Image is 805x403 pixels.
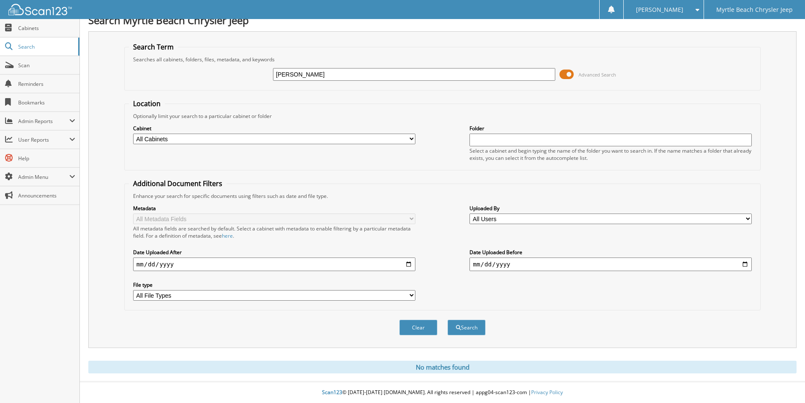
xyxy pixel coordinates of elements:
[18,80,75,88] span: Reminders
[129,192,756,200] div: Enhance your search for specific documents using filters such as date and file type.
[18,155,75,162] span: Help
[8,4,72,15] img: scan123-logo-white.svg
[88,13,797,27] h1: Search Myrtle Beach Chrysler Jeep
[18,99,75,106] span: Bookmarks
[129,42,178,52] legend: Search Term
[322,389,342,396] span: Scan123
[129,112,756,120] div: Optionally limit your search to a particular cabinet or folder
[80,382,805,403] div: © [DATE]-[DATE] [DOMAIN_NAME]. All rights reserved | appg04-scan123-com |
[636,7,683,12] span: [PERSON_NAME]
[133,281,415,288] label: File type
[129,179,226,188] legend: Additional Document Filters
[469,205,752,212] label: Uploaded By
[129,56,756,63] div: Searches all cabinets, folders, files, metadata, and keywords
[399,320,437,335] button: Clear
[133,225,415,239] div: All metadata fields are searched by default. Select a cabinet with metadata to enable filtering b...
[469,258,752,271] input: end
[448,320,486,335] button: Search
[18,192,75,199] span: Announcements
[763,362,805,403] iframe: Chat Widget
[18,136,69,143] span: User Reports
[579,71,616,78] span: Advanced Search
[133,205,415,212] label: Metadata
[222,232,233,239] a: here
[129,99,165,108] legend: Location
[469,125,752,132] label: Folder
[469,249,752,256] label: Date Uploaded Before
[133,125,415,132] label: Cabinet
[18,118,69,125] span: Admin Reports
[18,25,75,32] span: Cabinets
[469,147,752,162] div: Select a cabinet and begin typing the name of the folder you want to search in. If the name match...
[18,173,69,181] span: Admin Menu
[18,62,75,69] span: Scan
[133,258,415,271] input: start
[531,389,563,396] a: Privacy Policy
[716,7,793,12] span: Myrtle Beach Chrysler Jeep
[133,249,415,256] label: Date Uploaded After
[18,43,74,50] span: Search
[88,361,797,373] div: No matches found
